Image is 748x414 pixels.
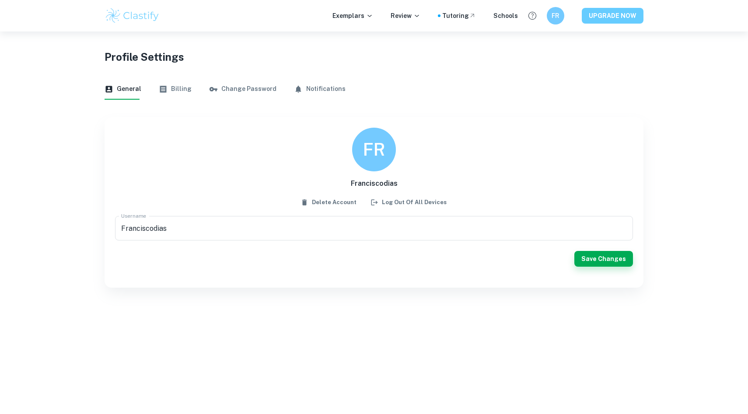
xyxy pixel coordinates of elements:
[294,79,346,100] button: Notifications
[299,196,359,209] button: Delete Account
[369,196,449,209] button: Log out of all devices
[351,178,398,189] h6: Franciscodias
[159,79,192,100] button: Billing
[105,49,643,65] h1: Profile Settings
[442,11,476,21] a: Tutoring
[493,11,518,21] a: Schools
[525,8,540,23] button: Help and Feedback
[547,7,564,24] button: FR
[105,79,141,100] button: General
[574,251,633,267] button: Save Changes
[105,7,160,24] img: Clastify logo
[391,11,420,21] p: Review
[332,11,373,21] p: Exemplars
[363,136,385,164] h6: FR
[209,79,276,100] button: Change Password
[121,212,146,219] label: Username
[582,8,643,24] button: UPGRADE NOW
[551,11,561,21] h6: FR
